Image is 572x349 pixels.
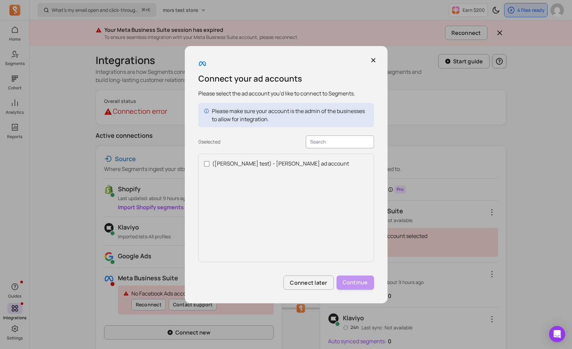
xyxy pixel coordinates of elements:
input: ([PERSON_NAME] test) - [PERSON_NAME] ad account [204,161,209,167]
div: Please make sure your account is the admin of the businesses to allow for integration. [212,107,369,123]
p: Connect your ad accounts [198,73,374,84]
button: Continue [337,276,374,290]
button: Connect later [283,276,333,290]
img: facebook [198,60,206,68]
p: 0 selected [198,138,220,145]
label: ([PERSON_NAME] test) - [PERSON_NAME] ad account [204,159,368,168]
input: Search [306,135,374,148]
div: Open Intercom Messenger [549,326,565,342]
p: Please select the ad account you’d like to connect to Segments. [198,89,374,97]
